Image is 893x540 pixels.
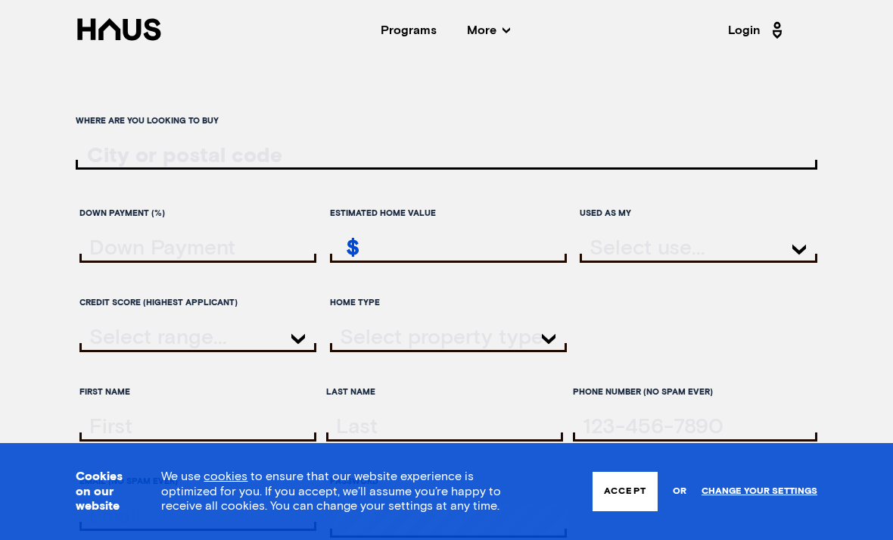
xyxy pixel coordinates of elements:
[161,470,501,511] span: We use to ensure that our website experience is optimized for you. If you accept, we’ll assume yo...
[76,145,817,167] input: ratesLocationInput
[702,486,817,497] a: Change your settings
[330,289,568,316] label: Home Type
[79,289,317,316] label: Credit score (highest applicant)
[76,470,123,513] h3: Cookies on our website
[467,24,510,36] span: More
[330,200,568,226] label: Estimated home value
[204,470,247,482] a: cookies
[76,108,817,134] label: Where are you looking to buy
[326,379,564,405] label: Last Name
[83,416,317,438] input: firstName
[573,379,817,405] label: Phone Number (no spam ever)
[79,200,317,226] label: Down Payment (%)
[593,472,658,511] button: Accept
[673,479,686,505] span: or
[580,200,817,226] label: Used as my
[728,18,787,42] a: Login
[334,237,568,259] input: estimatedHomeValue
[83,237,317,259] input: downPayment
[330,416,564,438] input: lastName
[577,416,817,438] input: tel
[79,379,317,405] label: First Name
[381,24,437,36] a: Programs
[334,236,359,263] div: $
